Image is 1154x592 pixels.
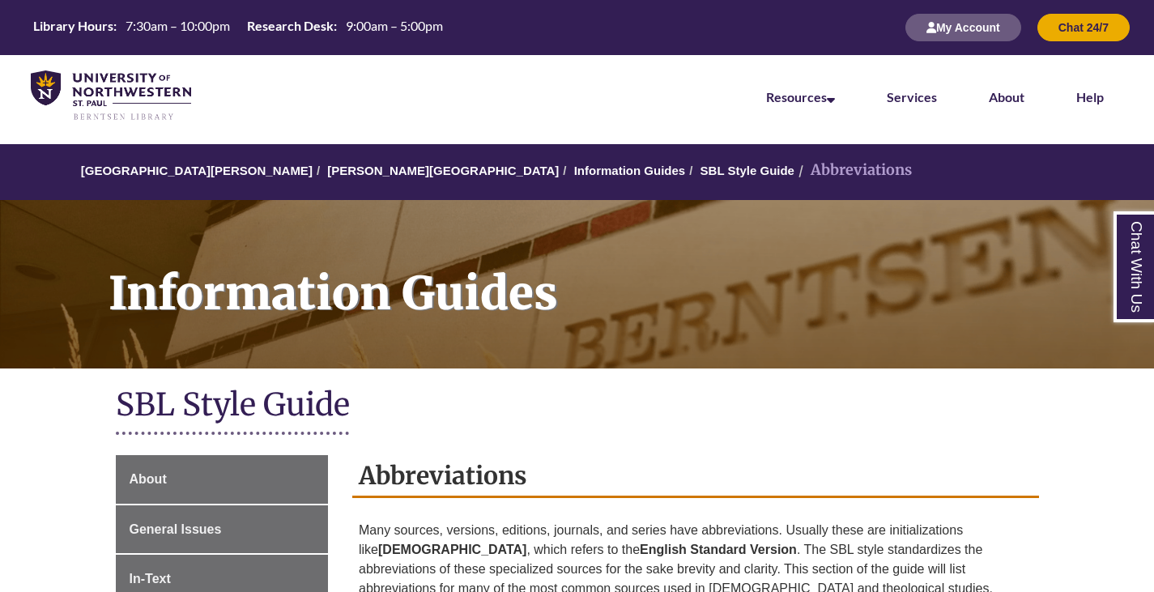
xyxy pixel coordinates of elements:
[905,14,1021,41] button: My Account
[130,522,222,536] span: General Issues
[116,385,1039,428] h1: SBL Style Guide
[27,17,119,35] th: Library Hours:
[1076,89,1104,104] a: Help
[887,89,937,104] a: Services
[126,18,230,33] span: 7:30am – 10:00pm
[241,17,339,35] th: Research Desk:
[905,20,1021,34] a: My Account
[378,543,526,556] strong: [DEMOGRAPHIC_DATA]
[116,455,329,504] a: About
[989,89,1024,104] a: About
[766,89,835,104] a: Resources
[27,17,449,39] a: Hours Today
[81,164,313,177] a: [GEOGRAPHIC_DATA][PERSON_NAME]
[91,200,1154,347] h1: Information Guides
[346,18,443,33] span: 9:00am – 5:00pm
[1037,20,1130,34] a: Chat 24/7
[327,164,559,177] a: [PERSON_NAME][GEOGRAPHIC_DATA]
[700,164,794,177] a: SBL Style Guide
[116,505,329,554] a: General Issues
[794,159,912,182] li: Abbreviations
[27,17,449,37] table: Hours Today
[31,70,191,121] img: UNWSP Library Logo
[130,472,167,486] span: About
[574,164,686,177] a: Information Guides
[1037,14,1130,41] button: Chat 24/7
[640,543,797,556] strong: English Standard Version
[352,455,1039,498] h2: Abbreviations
